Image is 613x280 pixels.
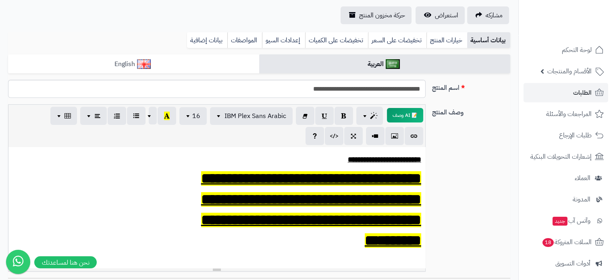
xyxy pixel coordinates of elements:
[546,108,592,120] span: المراجعات والأسئلة
[552,215,590,226] span: وآتس آب
[555,258,590,269] span: أدوات التسويق
[524,104,608,124] a: المراجعات والأسئلة
[575,172,590,184] span: العملاء
[429,104,513,117] label: وصف المنتج
[429,80,513,93] label: اسم المنتج
[547,66,592,77] span: الأقسام والمنتجات
[210,107,293,125] button: IBM Plex Sans Arabic
[542,236,592,248] span: السلات المتروكة
[192,111,200,121] span: 16
[305,32,368,48] a: تخفيضات على الكميات
[259,54,510,74] a: العربية
[227,32,262,48] a: المواصفات
[224,111,286,121] span: IBM Plex Sans Arabic
[524,168,608,188] a: العملاء
[187,32,227,48] a: بيانات إضافية
[426,32,467,48] a: خيارات المنتج
[8,54,259,74] a: English
[562,44,592,56] span: لوحة التحكم
[486,10,503,20] span: مشاركه
[467,6,509,24] a: مشاركه
[559,130,592,141] span: طلبات الإرجاع
[137,59,151,69] img: English
[386,59,400,69] img: العربية
[262,32,305,48] a: إعدادات السيو
[435,10,458,20] span: استعراض
[553,217,567,226] span: جديد
[524,232,608,252] a: السلات المتروكة18
[359,10,405,20] span: حركة مخزون المنتج
[524,126,608,145] a: طلبات الإرجاع
[524,190,608,209] a: المدونة
[530,151,592,162] span: إشعارات التحويلات البنكية
[573,87,592,98] span: الطلبات
[524,147,608,166] a: إشعارات التحويلات البنكية
[558,23,605,39] img: logo-2.png
[467,32,510,48] a: بيانات أساسية
[524,40,608,60] a: لوحة التحكم
[524,83,608,102] a: الطلبات
[573,194,590,205] span: المدونة
[387,108,423,122] button: 📝 AI وصف
[524,254,608,273] a: أدوات التسويق
[341,6,411,24] a: حركة مخزون المنتج
[416,6,465,24] a: استعراض
[179,107,207,125] button: 16
[368,32,426,48] a: تخفيضات على السعر
[524,211,608,230] a: وآتس آبجديد
[542,238,554,247] span: 18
